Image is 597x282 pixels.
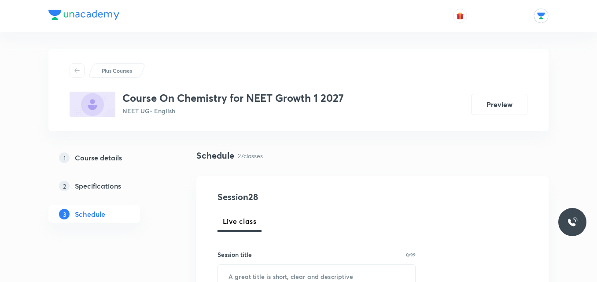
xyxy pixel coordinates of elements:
img: Rajan Naman [534,8,549,23]
p: NEET UG • English [122,106,344,115]
a: 2Specifications [48,177,168,195]
h5: Schedule [75,209,105,219]
h4: Session 28 [217,190,378,204]
img: ttu [567,217,578,227]
p: 2 [59,181,70,191]
a: Company Logo [48,10,119,22]
p: 3 [59,209,70,219]
img: Company Logo [48,10,119,20]
button: avatar [453,9,467,23]
span: Live class [223,216,256,226]
img: avatar [456,12,464,20]
h6: Session title [217,250,252,259]
p: 1 [59,152,70,163]
img: 624B2FE5-3094-4F8D-AE7B-BDEFE3C5022F_plus.png [70,92,115,117]
h3: Course On Chemistry for NEET Growth 1 2027 [122,92,344,104]
h5: Specifications [75,181,121,191]
p: 0/99 [406,252,416,257]
a: 1Course details [48,149,168,167]
h4: Schedule [196,149,234,162]
h5: Course details [75,152,122,163]
button: Preview [471,94,527,115]
p: 27 classes [238,151,263,160]
p: Plus Courses [102,67,132,74]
